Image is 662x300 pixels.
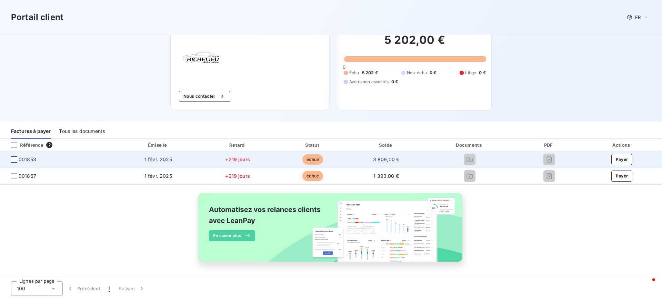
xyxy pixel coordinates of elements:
[46,142,52,148] span: 2
[373,156,400,162] span: 3 809,00 €
[17,285,25,292] span: 100
[391,79,398,85] span: 0 €
[302,171,323,181] span: échue
[179,91,230,102] button: Nous contacter
[109,285,110,292] span: 1
[114,281,149,296] button: Suivant
[344,33,486,54] h2: 5 202,00 €
[349,70,359,76] span: Échu
[277,142,348,148] div: Statut
[59,124,105,139] div: Tous les documents
[19,156,36,163] span: 001853
[611,154,633,165] button: Payer
[518,142,580,148] div: PDF
[19,173,36,180] span: 001867
[179,36,223,80] img: Company logo
[6,142,43,148] div: Référence
[351,142,421,148] div: Solde
[201,142,274,148] div: Retard
[225,173,250,179] span: +219 jours
[424,142,515,148] div: Documents
[118,142,198,148] div: Émise le
[192,189,470,274] img: banner
[225,156,250,162] span: +219 jours
[349,79,389,85] span: Avoirs non associés
[63,281,104,296] button: Précédent
[11,124,51,139] div: Factures à payer
[11,11,63,23] h3: Portail client
[430,70,436,76] span: 0 €
[302,154,323,165] span: échue
[144,173,172,179] span: 1 févr. 2025
[373,173,399,179] span: 1 393,00 €
[639,277,655,293] iframe: Intercom live chat
[611,171,633,182] button: Payer
[465,70,476,76] span: Litige
[635,14,641,20] span: FR
[343,64,345,70] span: 0
[362,70,378,76] span: 5 202 €
[479,70,485,76] span: 0 €
[583,142,661,148] div: Actions
[144,156,172,162] span: 1 févr. 2025
[104,281,114,296] button: 1
[407,70,427,76] span: Non-échu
